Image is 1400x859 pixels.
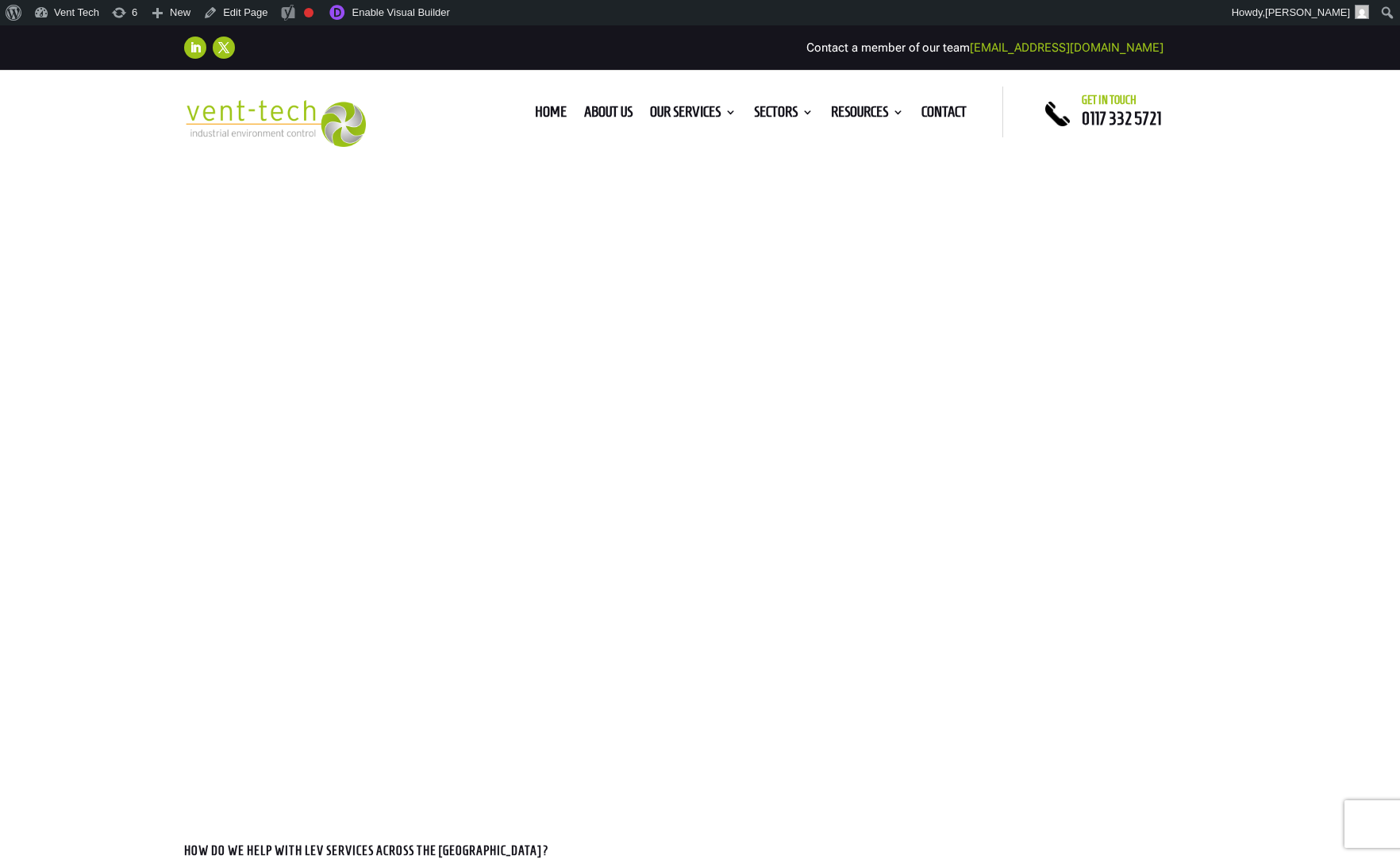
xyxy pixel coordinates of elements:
[184,100,366,147] img: 2023-09-27T08_35_16.549ZVENT-TECH---Clear-background
[184,478,301,527] a: Get in Touch
[535,106,567,124] a: Home
[304,8,313,17] div: Focus keyphrase not set
[1082,94,1137,106] span: Get in touch
[584,106,633,124] a: About us
[184,37,206,59] a: Follow on LinkedIn
[970,40,1163,55] a: [EMAIL_ADDRESS][DOMAIN_NAME]
[213,37,235,59] a: Follow on X
[650,106,737,124] a: Our Services
[184,340,802,444] span: AREAS WE SERVE
[754,106,813,124] a: Sectors
[184,845,1216,857] p: HOW DO WE HELP WITH LEV SERVICES ACROSS THE [GEOGRAPHIC_DATA]?
[1265,6,1350,18] span: [PERSON_NAME]
[806,40,1163,55] span: Contact a member of our team
[831,106,904,124] a: Resources
[1082,109,1161,128] a: 0117 332 5721
[921,106,967,124] a: Contact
